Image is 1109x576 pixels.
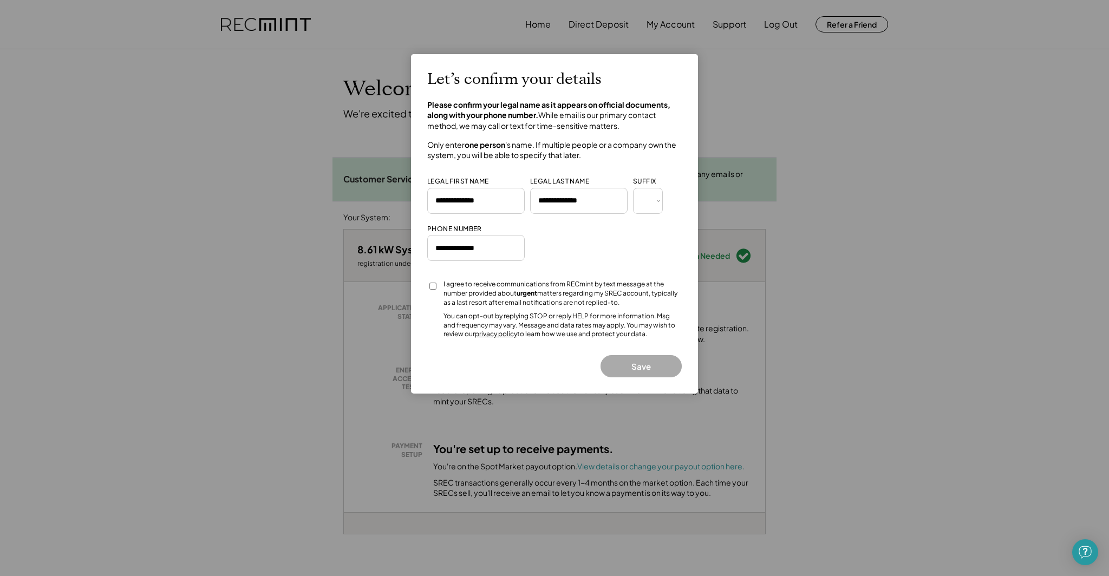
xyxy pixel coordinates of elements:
div: I agree to receive communications from RECmint by text message at the number provided about matte... [443,280,682,307]
div: LEGAL FIRST NAME [427,177,488,186]
h4: Only enter 's name. If multiple people or a company own the system, you will be able to specify t... [427,140,682,161]
div: Open Intercom Messenger [1072,539,1098,565]
h4: While email is our primary contact method, we may call or text for time-sensitive matters. [427,100,682,132]
div: LEGAL LAST NAME [530,177,589,186]
strong: one person [465,140,505,149]
button: Save [601,355,682,377]
strong: urgent [517,289,537,297]
div: PHONE NUMBER [427,225,482,234]
div: SUFFIX [633,177,656,186]
a: privacy policy [475,330,517,338]
div: You can opt-out by replying STOP or reply HELP for more information. Msg and frequency may vary. ... [443,312,682,339]
strong: Please confirm your legal name as it appears on official documents, along with your phone number. [427,100,671,120]
h2: Let’s confirm your details [427,70,602,89]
